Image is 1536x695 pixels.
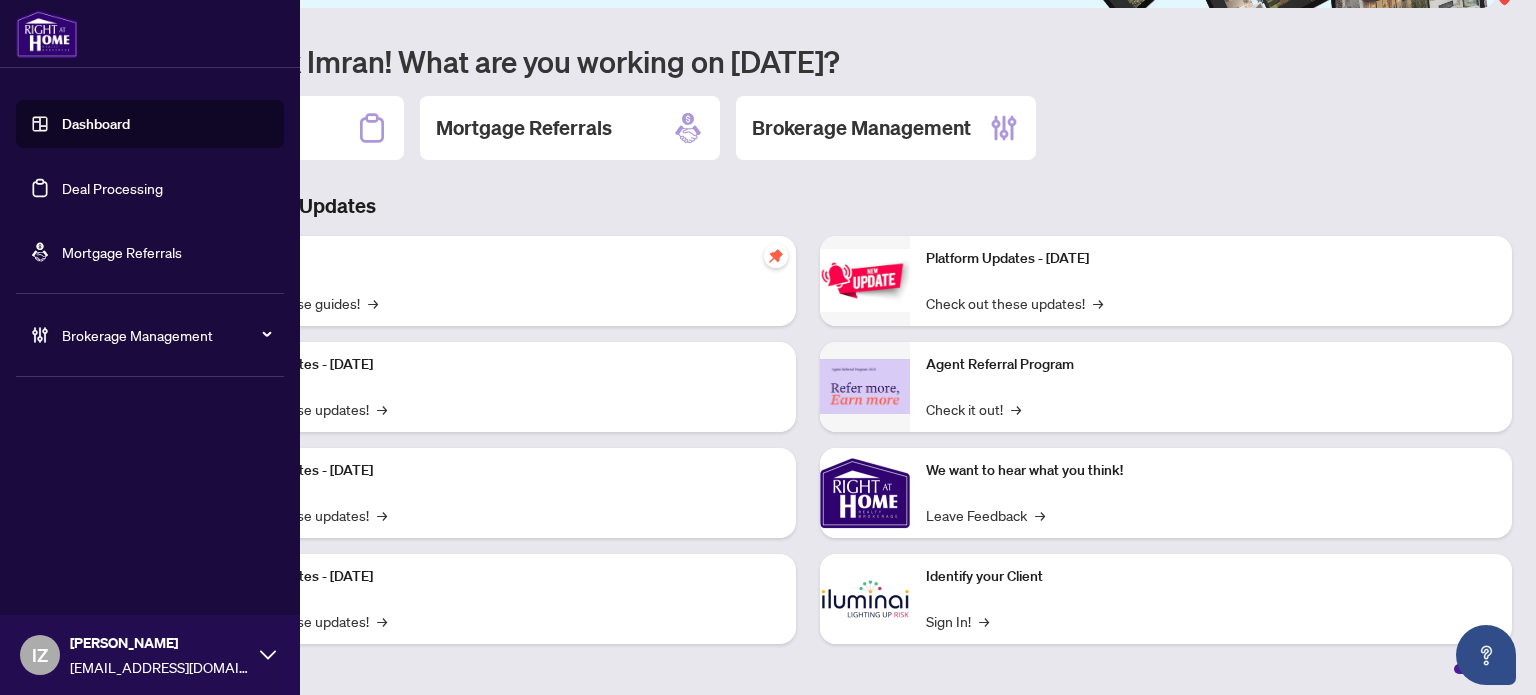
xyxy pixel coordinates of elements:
[820,448,910,538] img: We want to hear what you think!
[1011,398,1021,420] span: →
[436,114,612,142] h2: Mortgage Referrals
[926,398,1021,420] a: Check it out!→
[752,114,971,142] h2: Brokerage Management
[377,398,387,420] span: →
[979,610,989,632] span: →
[926,610,989,632] a: Sign In!→
[1035,504,1045,526] span: →
[16,10,78,58] img: logo
[926,504,1045,526] a: Leave Feedback→
[926,292,1103,314] a: Check out these updates!→
[368,292,378,314] span: →
[820,359,910,414] img: Agent Referral Program
[377,504,387,526] span: →
[377,610,387,632] span: →
[926,354,1496,376] p: Agent Referral Program
[210,248,780,270] p: Self-Help
[820,554,910,644] img: Identify your Client
[62,115,130,133] a: Dashboard
[210,354,780,376] p: Platform Updates - [DATE]
[820,249,910,312] img: Platform Updates - June 23, 2025
[1456,625,1516,685] button: Open asap
[210,566,780,588] p: Platform Updates - [DATE]
[926,248,1496,270] p: Platform Updates - [DATE]
[104,192,1512,220] h3: Brokerage & Industry Updates
[104,42,1512,80] h1: Welcome back Imran! What are you working on [DATE]?
[1093,292,1103,314] span: →
[32,641,48,669] span: IZ
[210,460,780,482] p: Platform Updates - [DATE]
[70,632,250,654] span: [PERSON_NAME]
[926,566,1496,588] p: Identify your Client
[926,460,1496,482] p: We want to hear what you think!
[70,656,250,678] span: [EMAIL_ADDRESS][DOMAIN_NAME]
[62,243,182,261] a: Mortgage Referrals
[62,324,270,346] span: Brokerage Management
[62,179,163,197] a: Deal Processing
[764,244,788,268] span: pushpin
